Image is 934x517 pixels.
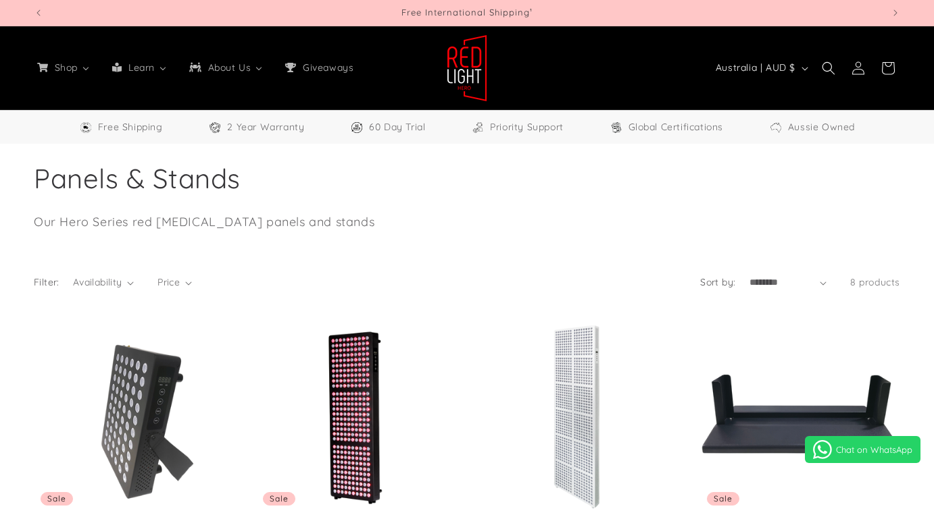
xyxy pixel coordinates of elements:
[79,121,93,134] img: Free Shipping Icon
[300,61,355,74] span: Giveaways
[350,119,425,136] a: 60 Day Trial
[34,275,59,290] h2: Filter:
[610,119,724,136] a: Global Certifications
[73,276,122,288] span: Availability
[716,61,795,75] span: Australia | AUD $
[178,53,274,82] a: About Us
[73,275,134,290] summary: Availability (0 selected)
[708,55,814,81] button: Australia | AUD $
[274,53,363,82] a: Giveaways
[700,276,735,288] label: Sort by:
[208,121,222,134] img: Warranty Icon
[26,53,101,82] a: Shop
[769,121,783,134] img: Aussie Owned Icon
[814,53,843,83] summary: Search
[471,119,564,136] a: Priority Support
[101,53,178,82] a: Learn
[369,119,425,136] span: 60 Day Trial
[610,121,623,134] img: Certifications Icon
[850,276,900,288] span: 8 products
[208,119,304,136] a: 2 Year Warranty
[805,436,920,463] a: Chat on WhatsApp
[769,119,855,136] a: Aussie Owned
[447,34,487,102] img: Red Light Hero
[126,61,156,74] span: Learn
[52,61,79,74] span: Shop
[401,7,533,18] span: Free International Shipping¹
[34,213,612,231] p: Our Hero Series red [MEDICAL_DATA] panels and stands
[629,119,724,136] span: Global Certifications
[442,29,493,107] a: Red Light Hero
[227,119,304,136] span: 2 Year Warranty
[34,161,900,196] h1: Panels & Stands
[471,121,485,134] img: Support Icon
[157,276,180,288] span: Price
[79,119,163,136] a: Free Worldwide Shipping
[98,119,163,136] span: Free Shipping
[490,119,564,136] span: Priority Support
[205,61,253,74] span: About Us
[157,275,192,290] summary: Price
[836,444,912,455] span: Chat on WhatsApp
[350,121,364,134] img: Trial Icon
[788,119,855,136] span: Aussie Owned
